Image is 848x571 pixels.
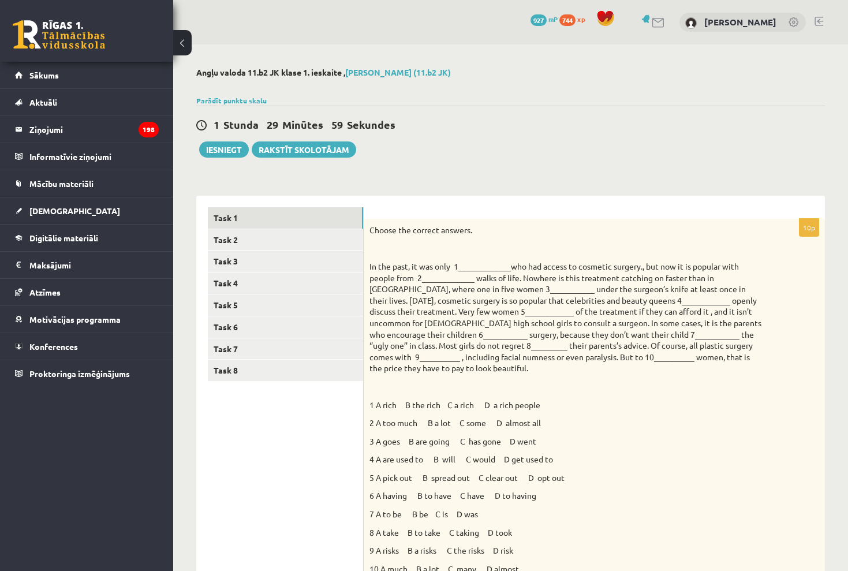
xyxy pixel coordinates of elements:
[15,89,159,115] a: Aktuāli
[369,472,761,484] p: 5 A pick out B spread out C clear out D opt out
[29,252,159,278] legend: Maksājumi
[559,14,576,26] span: 744
[369,400,761,411] p: 1 A rich B the rich C a rich D a rich people
[15,252,159,278] a: Maksājumi
[369,509,761,520] p: 7 A to be B be C is D was
[29,314,121,324] span: Motivācijas programma
[282,118,323,131] span: Minūtes
[252,141,356,158] a: Rakstīt skolotājam
[29,206,120,216] span: [DEMOGRAPHIC_DATA]
[531,14,558,24] a: 927 mP
[29,70,59,80] span: Sākums
[548,14,558,24] span: mP
[29,233,98,243] span: Digitālie materiāli
[345,67,451,77] a: [PERSON_NAME] (11.b2 JK)
[559,14,591,24] a: 744 xp
[208,251,363,272] a: Task 3
[29,287,61,297] span: Atzīmes
[347,118,395,131] span: Sekundes
[267,118,278,131] span: 29
[13,20,105,49] a: Rīgas 1. Tālmācības vidusskola
[369,436,761,447] p: 3 A goes B are going C has gone D went
[29,368,130,379] span: Proktoringa izmēģinājums
[208,229,363,251] a: Task 2
[208,338,363,360] a: Task 7
[29,341,78,352] span: Konferences
[196,68,825,77] h2: Angļu valoda 11.b2 JK klase 1. ieskaite ,
[531,14,547,26] span: 927
[208,207,363,229] a: Task 1
[15,306,159,333] a: Motivācijas programma
[29,116,159,143] legend: Ziņojumi
[15,279,159,305] a: Atzīmes
[15,62,159,88] a: Sākums
[369,527,761,539] p: 8 A take B to take C taking D took
[369,261,761,374] p: In the past, it was only 1_____________who had access to cosmetic surgery., but now it is popular...
[369,545,761,557] p: 9 A risks B a risks C the risks D risk
[29,143,159,170] legend: Informatīvie ziņojumi
[15,225,159,251] a: Digitālie materiāli
[214,118,219,131] span: 1
[369,417,761,429] p: 2 A too much B a lot C some D almost all
[29,178,94,189] span: Mācību materiāli
[199,141,249,158] button: Iesniegt
[704,16,776,28] a: [PERSON_NAME]
[208,316,363,338] a: Task 6
[208,360,363,381] a: Task 8
[799,218,819,237] p: 10p
[208,294,363,316] a: Task 5
[15,197,159,224] a: [DEMOGRAPHIC_DATA]
[331,118,343,131] span: 59
[15,116,159,143] a: Ziņojumi198
[369,490,761,502] p: 6 A having B to have C have D to having
[369,454,761,465] p: 4 A are used to B will C would D get used to
[29,97,57,107] span: Aktuāli
[15,170,159,197] a: Mācību materiāli
[369,225,761,236] p: Choose the correct answers.
[196,96,267,105] a: Parādīt punktu skalu
[685,17,697,29] img: Emīls Mālnieks
[577,14,585,24] span: xp
[15,360,159,387] a: Proktoringa izmēģinājums
[15,143,159,170] a: Informatīvie ziņojumi
[208,273,363,294] a: Task 4
[223,118,259,131] span: Stunda
[139,122,159,137] i: 198
[15,333,159,360] a: Konferences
